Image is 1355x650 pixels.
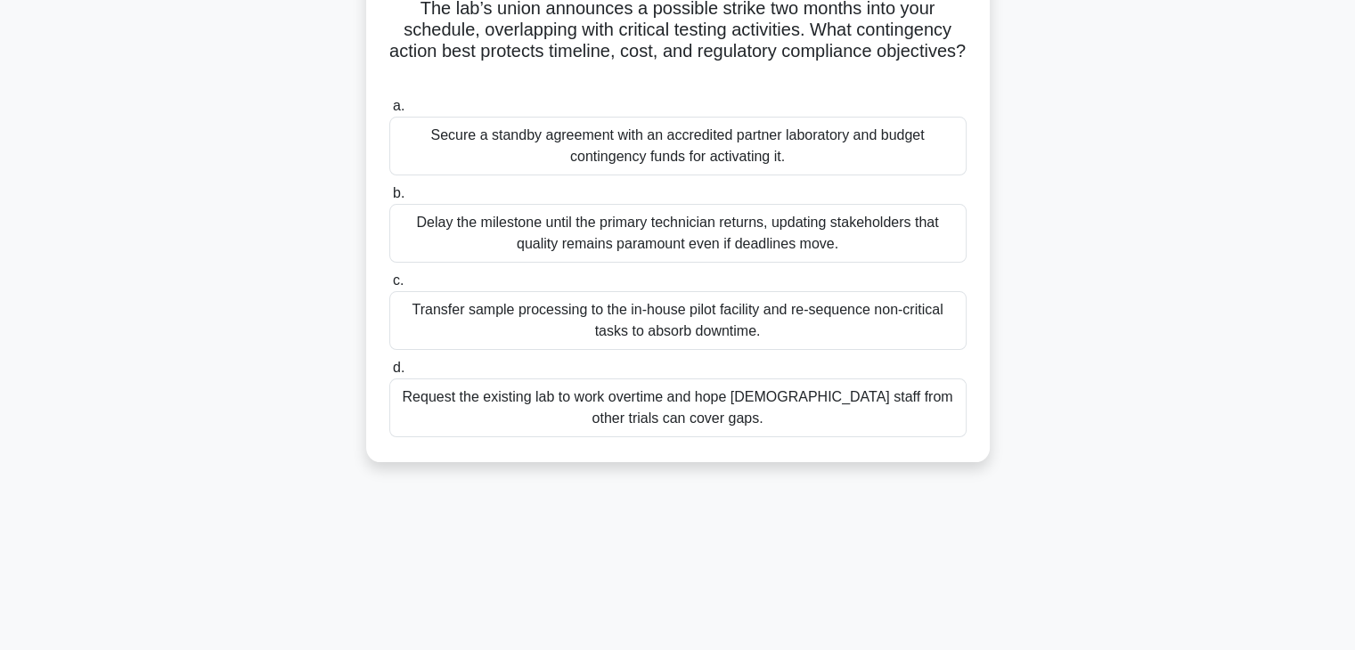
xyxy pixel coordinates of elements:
[389,117,967,175] div: Secure a standby agreement with an accredited partner laboratory and budget contingency funds for...
[393,272,404,288] span: c.
[393,98,404,113] span: a.
[393,185,404,200] span: b.
[393,360,404,375] span: d.
[389,291,967,350] div: Transfer sample processing to the in-house pilot facility and re-sequence non-critical tasks to a...
[389,204,967,263] div: Delay the milestone until the primary technician returns, updating stakeholders that quality rema...
[389,378,967,437] div: Request the existing lab to work overtime and hope [DEMOGRAPHIC_DATA] staff from other trials can...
